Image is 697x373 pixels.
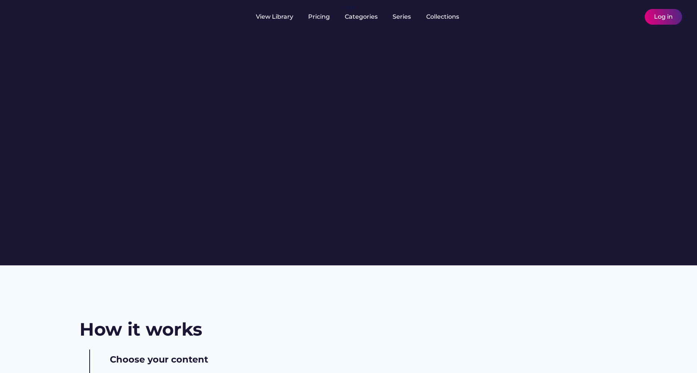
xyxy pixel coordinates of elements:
img: yH5BAEAAAAALAAAAAABAAEAAAIBRAA7 [15,8,74,24]
img: yH5BAEAAAAALAAAAAABAAEAAAIBRAA7 [616,12,625,21]
div: Series [393,13,411,21]
img: yH5BAEAAAAALAAAAAABAAEAAAIBRAA7 [628,12,637,21]
img: yH5BAEAAAAALAAAAAABAAEAAAIBRAA7 [86,12,95,21]
div: Log in [654,13,673,21]
h3: Choose your content [110,353,208,366]
h2: How it works [80,317,202,342]
div: Categories [345,13,378,21]
div: Pricing [308,13,330,21]
img: yH5BAEAAAAALAAAAAABAAEAAAIBRAA7 [80,349,100,370]
div: Collections [426,13,459,21]
div: fvck [345,4,354,11]
div: View Library [256,13,293,21]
